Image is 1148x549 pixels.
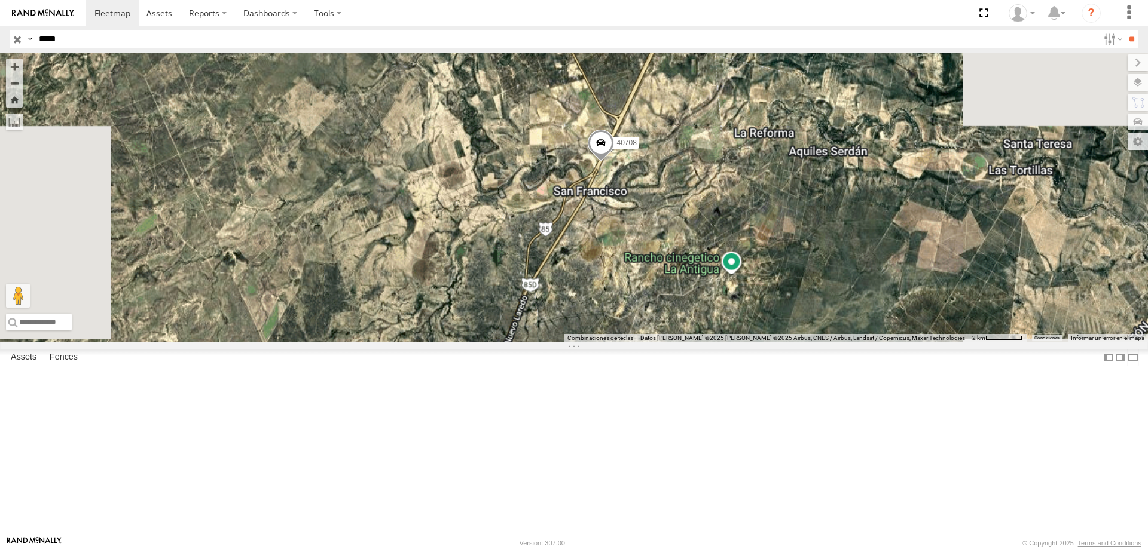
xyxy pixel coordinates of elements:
a: Visit our Website [7,537,62,549]
div: © Copyright 2025 - [1022,539,1141,547]
label: Hide Summary Table [1127,349,1139,366]
a: Terms and Conditions [1078,539,1141,547]
img: rand-logo.svg [12,9,74,17]
label: Dock Summary Table to the Right [1115,349,1126,366]
button: Escala del mapa: 2 km por 59 píxeles [969,334,1027,342]
span: 40708 [616,138,636,146]
label: Search Filter Options [1099,30,1125,48]
a: Condiciones (se abre en una nueva pestaña) [1034,336,1060,341]
label: Measure [6,114,23,130]
button: Zoom Home [6,91,23,108]
label: Fences [44,349,84,366]
button: Zoom in [6,59,23,75]
label: Search Query [25,30,35,48]
span: Datos [PERSON_NAME] ©2025 [PERSON_NAME] ©2025 Airbus, CNES / Airbus, Landsat / Copernicus, Maxar ... [640,335,965,341]
label: Map Settings [1128,133,1148,150]
span: 2 km [972,335,985,341]
i: ? [1082,4,1101,23]
button: Zoom out [6,75,23,91]
div: Juan Lopez [1004,4,1039,22]
button: Arrastra el hombrecito naranja al mapa para abrir Street View [6,284,30,308]
label: Assets [5,349,42,366]
button: Combinaciones de teclas [567,334,633,342]
label: Dock Summary Table to the Left [1103,349,1115,366]
div: Version: 307.00 [520,539,565,547]
a: Informar un error en el mapa [1071,335,1144,341]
